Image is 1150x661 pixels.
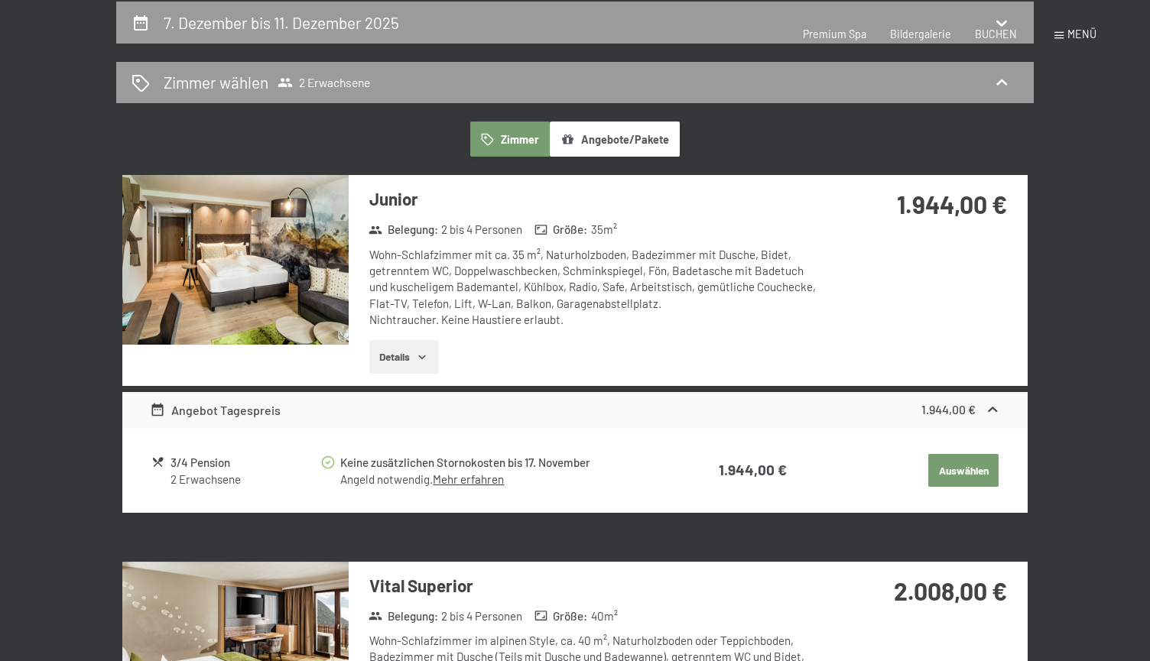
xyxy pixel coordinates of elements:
span: 2 Erwachsene [278,75,370,90]
button: Zimmer [470,122,550,157]
a: Premium Spa [803,28,866,41]
div: Wohn-Schlafzimmer mit ca. 35 m², Naturholzboden, Badezimmer mit Dusche, Bidet, getrenntem WC, Dop... [369,247,824,328]
img: mss_renderimg.php [122,175,349,345]
h2: Zimmer wählen [164,71,268,93]
button: Angebote/Pakete [550,122,680,157]
strong: 2.008,00 € [894,576,1007,605]
strong: Größe : [534,608,588,624]
span: 2 bis 4 Personen [441,608,522,624]
h3: Junior [369,187,824,211]
a: Bildergalerie [890,28,951,41]
button: Details [369,340,439,374]
span: 2 bis 4 Personen [441,222,522,238]
strong: Belegung : [369,222,438,238]
strong: Belegung : [369,608,438,624]
div: Angebot Tagespreis1.944,00 € [122,392,1028,429]
h3: Vital Superior [369,574,824,598]
strong: 1.944,00 € [921,402,976,416]
strong: 1.944,00 € [897,190,1007,219]
strong: 1.944,00 € [719,461,787,478]
span: 35 m² [591,222,617,238]
div: 3/4 Pension [171,454,320,471]
h2: 7. Dezember bis 11. Dezember 2025 [164,13,399,32]
button: Auswählen [928,454,999,488]
div: Keine zusätzlichen Stornokosten bis 17. November [340,454,658,471]
a: BUCHEN [975,28,1017,41]
div: Angeld notwendig. [340,471,658,488]
span: Menü [1067,28,1096,41]
span: 40 m² [591,608,618,624]
strong: Größe : [534,222,588,238]
div: Angebot Tagespreis [150,401,281,420]
div: 2 Erwachsene [171,471,320,488]
a: Mehr erfahren [433,472,504,486]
